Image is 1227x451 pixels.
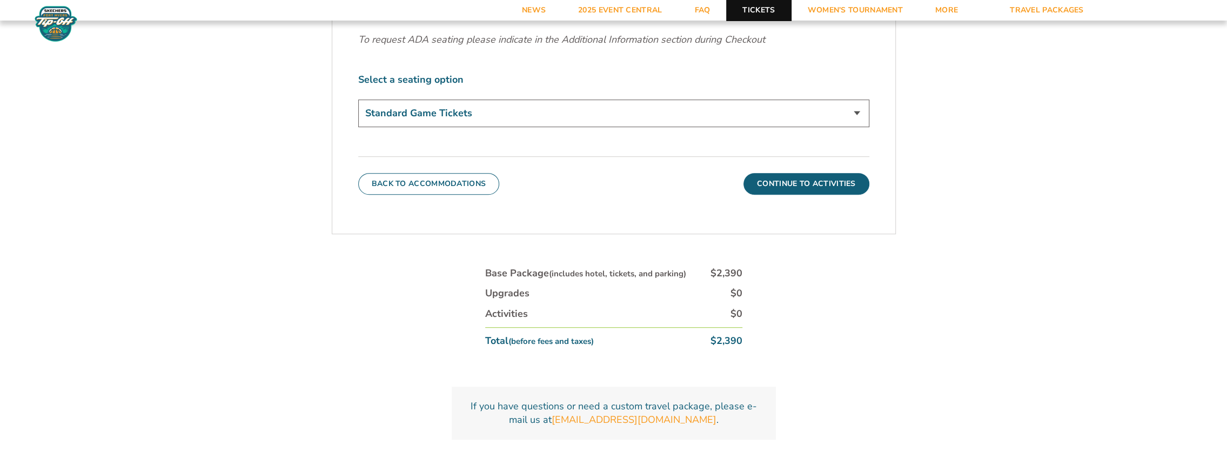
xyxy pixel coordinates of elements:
[465,400,763,427] p: If you have questions or need a custom travel package, please e-mail us at .
[730,307,742,321] div: $0
[358,173,500,195] button: Back To Accommodations
[743,173,869,195] button: Continue To Activities
[358,73,869,87] label: Select a seating option
[485,334,594,348] div: Total
[730,287,742,300] div: $0
[358,33,765,46] em: To request ADA seating please indicate in the Additional Information section during Checkout
[549,268,686,279] small: (includes hotel, tickets, and parking)
[710,267,742,280] div: $2,390
[552,413,716,427] a: [EMAIL_ADDRESS][DOMAIN_NAME]
[485,287,529,300] div: Upgrades
[508,336,594,347] small: (before fees and taxes)
[32,5,79,42] img: Fort Myers Tip-Off
[485,267,686,280] div: Base Package
[485,307,528,321] div: Activities
[710,334,742,348] div: $2,390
